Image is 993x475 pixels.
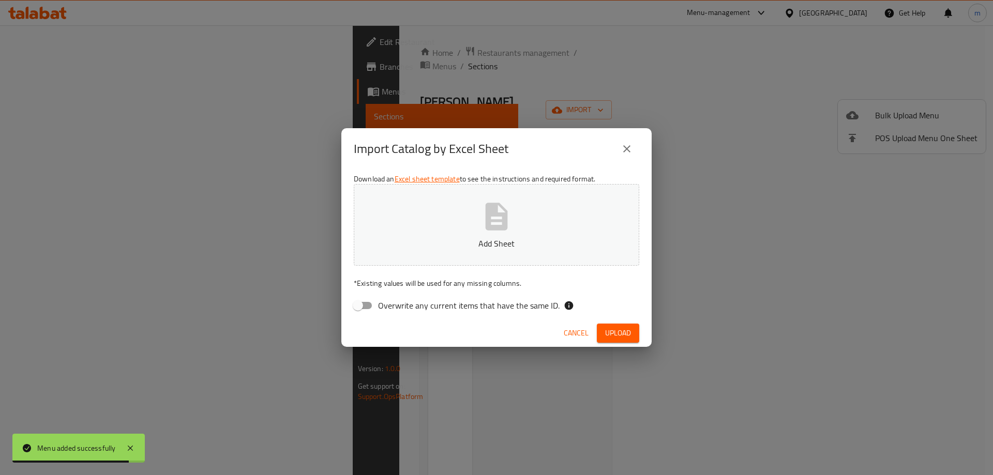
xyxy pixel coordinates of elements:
[370,237,623,250] p: Add Sheet
[614,136,639,161] button: close
[354,141,508,157] h2: Import Catalog by Excel Sheet
[560,324,593,343] button: Cancel
[378,299,560,312] span: Overwrite any current items that have the same ID.
[354,184,639,266] button: Add Sheet
[341,170,652,319] div: Download an to see the instructions and required format.
[605,327,631,340] span: Upload
[395,172,460,186] a: Excel sheet template
[564,327,589,340] span: Cancel
[564,300,574,311] svg: If the overwrite option isn't selected, then the items that match an existing ID will be ignored ...
[354,278,639,288] p: Existing values will be used for any missing columns.
[37,442,116,454] div: Menu added successfully
[597,324,639,343] button: Upload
